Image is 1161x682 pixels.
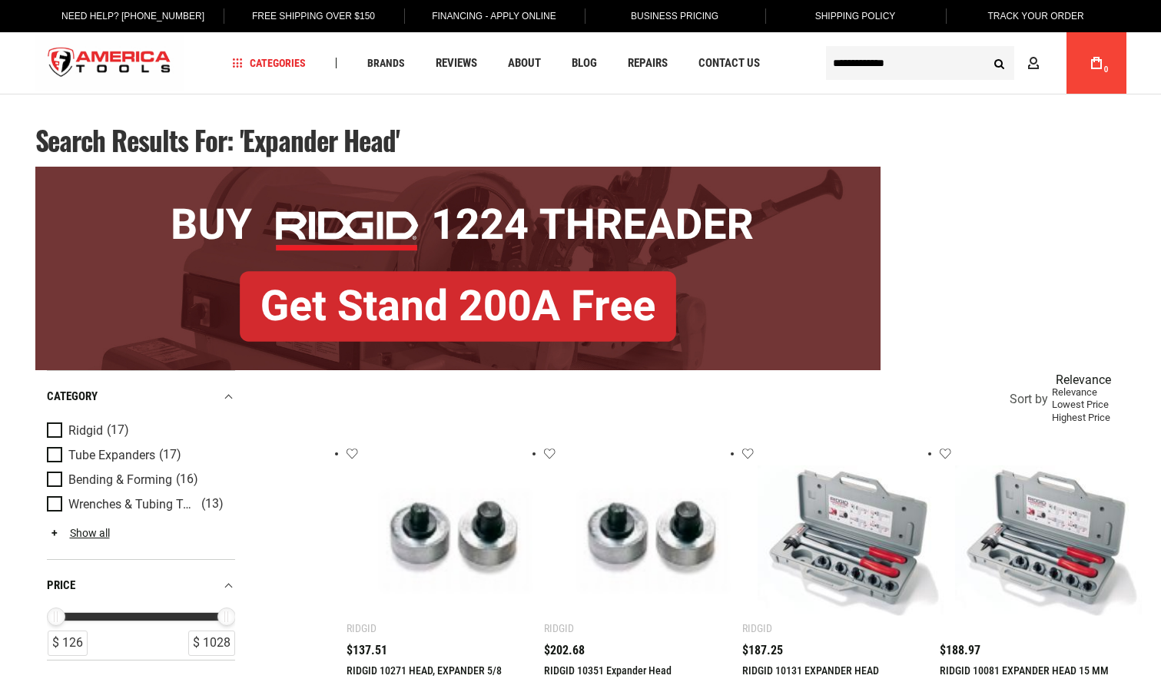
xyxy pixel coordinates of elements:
span: About [508,58,541,69]
span: Sort by [1010,393,1048,406]
span: Shipping Policy [815,11,896,22]
div: Relevance [1052,386,1123,399]
span: $187.25 [742,644,783,657]
button: Search [985,48,1014,78]
span: Wrenches & Tubing Tools [68,498,197,511]
a: RIDGID 10351 Expander Head [544,664,672,677]
a: Brands [360,53,412,74]
a: Categories [225,53,313,74]
span: Brands [367,58,405,68]
div: Ridgid [544,622,574,634]
a: store logo [35,35,184,92]
span: (13) [201,498,224,511]
a: Contact Us [692,53,767,74]
div: category [47,386,235,407]
span: (17) [159,449,181,462]
span: Repairs [628,58,668,69]
a: Tube Expanders (17) [47,447,231,464]
a: Reviews [429,53,484,74]
a: 0 [1082,32,1111,94]
div: Ridgid [347,622,376,634]
div: Highest Price [1052,412,1123,425]
a: RIDGID 10081 EXPANDER HEAD 15 MM [940,664,1109,677]
div: Ridgid [742,622,772,634]
a: BOGO: Buy RIDGID® 1224 Threader, Get Stand 200A Free! [35,167,881,178]
img: RIDGID 10131 EXPANDER HEAD [758,448,944,634]
span: Categories [232,58,306,68]
span: (16) [176,473,198,486]
img: RIDGID 10081 EXPANDER HEAD 15 MM [955,448,1142,634]
div: Product Filters [47,370,235,660]
img: RIDGID 10271 HEAD, EXPANDER 5/8 [362,448,549,634]
a: RIDGID 10271 HEAD, EXPANDER 5/8 [347,664,502,677]
span: (17) [107,424,129,437]
a: Bending & Forming (16) [47,472,231,488]
span: Contact Us [698,58,760,69]
div: $ 1028 [188,631,235,656]
img: BOGO: Buy RIDGID® 1224 Threader, Get Stand 200A Free! [35,167,881,370]
span: 0 [1104,65,1109,74]
span: Reviews [436,58,477,69]
div: Lowest Price [1052,399,1123,412]
span: Ridgid [68,424,103,438]
a: Ridgid (17) [47,422,231,439]
span: $137.51 [347,644,387,657]
div: $ 126 [48,631,88,656]
a: About [501,53,548,74]
a: RIDGID 10131 EXPANDER HEAD [742,664,879,677]
span: $202.68 [544,644,585,657]
span: Bending & Forming [68,473,172,487]
a: Blog [565,53,604,74]
img: America Tools [35,35,184,92]
span: Search results for: 'expander head' [35,120,400,160]
span: $188.97 [940,644,980,657]
div: price [47,575,235,596]
div: Relevance [1052,374,1123,386]
a: Show all [47,527,110,539]
a: Wrenches & Tubing Tools (13) [47,496,231,513]
span: Blog [572,58,597,69]
span: Tube Expanders [68,449,155,462]
img: RIDGID 10351 Expander Head [559,448,746,634]
a: Repairs [621,53,675,74]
